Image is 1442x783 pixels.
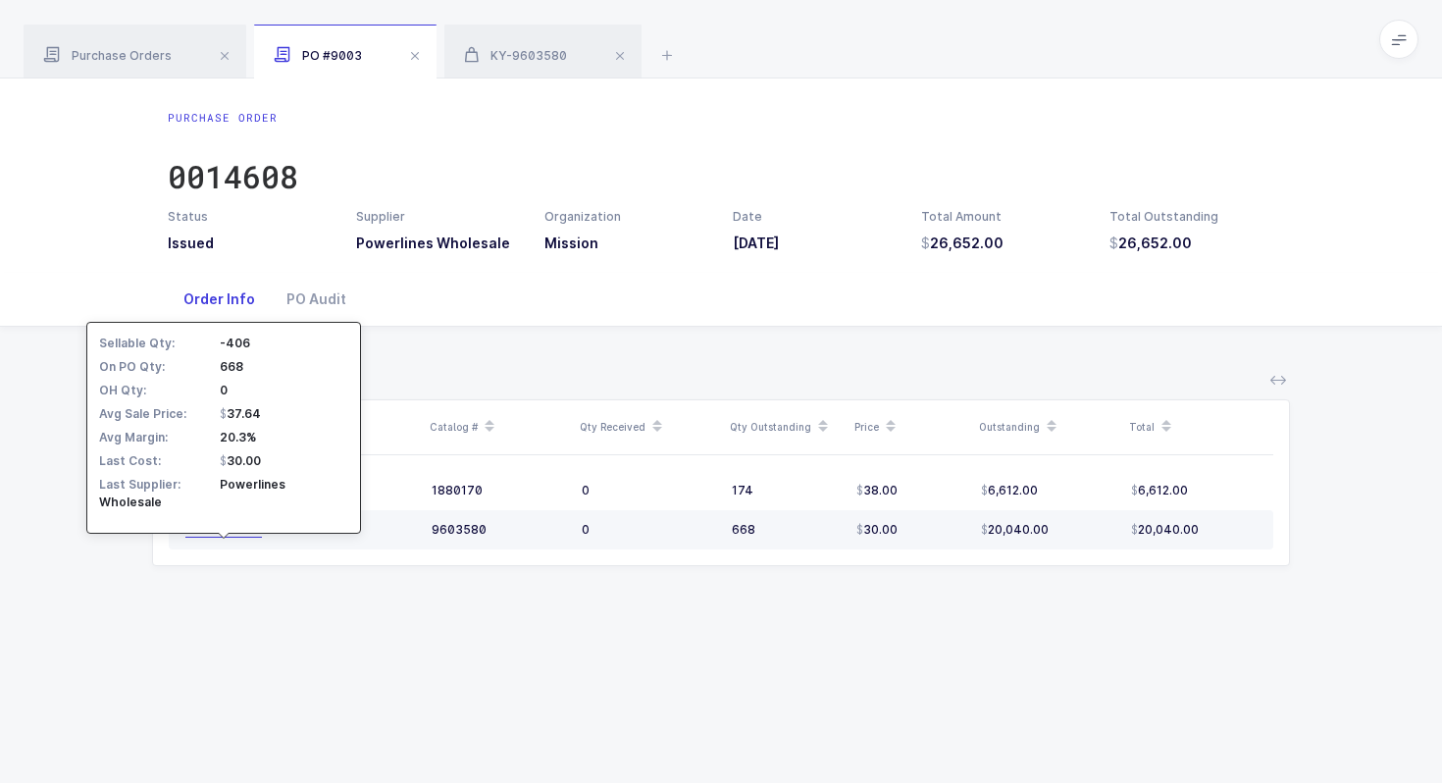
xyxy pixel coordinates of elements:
span: 20,040.00 [1131,522,1199,538]
strong: Avg Sale Price: [99,405,217,423]
div: 668 [732,522,841,538]
div: Catalog # [430,410,568,444]
span: Purchase Orders [43,48,172,63]
div: Outstanding [979,410,1117,444]
span: 37.64 [220,405,261,423]
h3: [DATE] [733,234,898,253]
span: PO #9003 [274,48,362,63]
div: Organization [544,208,709,226]
div: Date [733,208,898,226]
h3: Mission [544,234,709,253]
div: Order Info [168,273,271,326]
h3: Powerlines Wholesale [356,234,521,253]
div: Purchase Order [168,110,298,126]
span: 0 [220,383,228,397]
strong: On PO Qty: [99,358,217,376]
div: 0 [582,483,716,498]
span: 20,040.00 [981,522,1049,538]
strong: Avg Margin: [99,429,217,446]
strong: Last Supplier: [99,476,217,494]
strong: OH Qty: [99,382,217,399]
span: KY-9603580 [464,48,567,63]
div: 9603580 [432,522,566,538]
div: PO Audit [271,273,362,326]
strong: Last Cost: [99,452,217,470]
div: Supplier [356,208,521,226]
strong: Sellable Qty: [99,335,217,352]
span: 38.00 [856,483,898,498]
span: 26,652.00 [921,234,1004,253]
span: -406 [220,336,250,350]
h3: Issued [168,234,333,253]
div: Total [1129,410,1267,444]
span: 30.00 [220,452,261,470]
span: 20.3% [220,430,257,444]
span: 6,612.00 [981,483,1038,498]
div: 174 [732,483,841,498]
div: 0 [582,522,716,538]
div: Qty Received [580,410,718,444]
div: Status [168,208,333,226]
div: Price [854,410,967,444]
div: 1880170 [432,483,566,498]
span: 6,612.00 [1131,483,1188,498]
div: Qty Outstanding [730,410,843,444]
span: 26,652.00 [1109,234,1192,253]
div: Total Outstanding [1109,208,1274,226]
span: 30.00 [856,522,898,538]
div: Total Amount [921,208,1086,226]
span: 668 [220,359,243,374]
